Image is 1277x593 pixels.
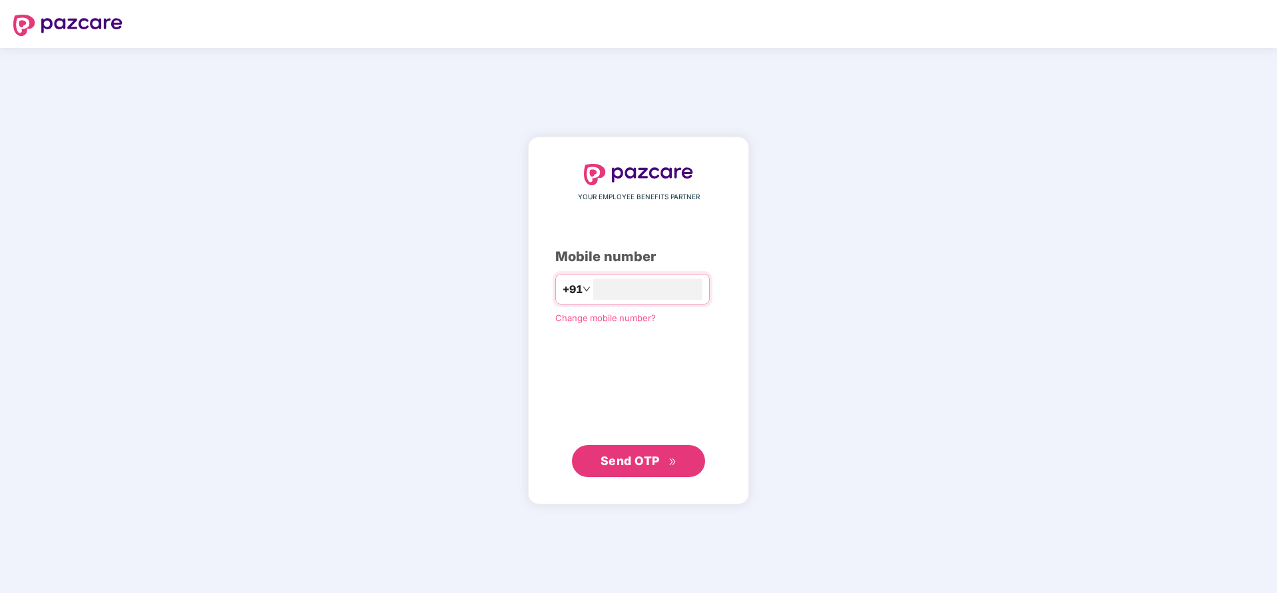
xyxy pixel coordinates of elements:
[572,445,705,477] button: Send OTPdouble-right
[555,247,722,267] div: Mobile number
[584,164,693,185] img: logo
[601,454,660,468] span: Send OTP
[583,285,591,293] span: down
[13,15,123,36] img: logo
[555,312,656,323] a: Change mobile number?
[578,192,700,203] span: YOUR EMPLOYEE BENEFITS PARTNER
[668,458,677,466] span: double-right
[563,281,583,298] span: +91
